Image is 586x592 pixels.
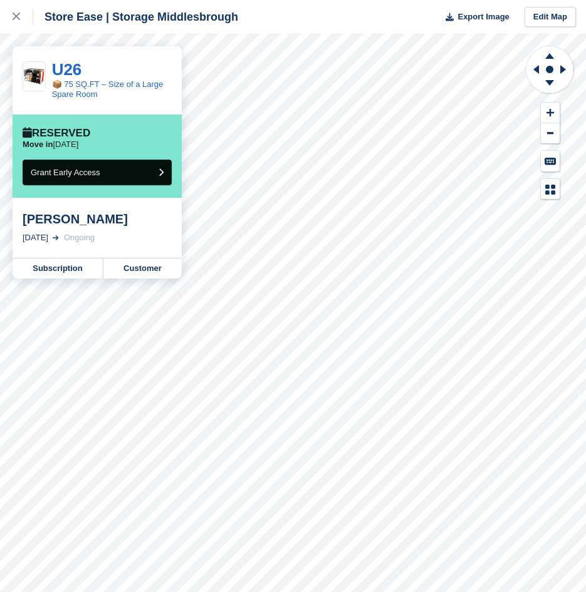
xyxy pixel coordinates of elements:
button: Grant Early Access [23,160,172,185]
span: Export Image [458,11,509,23]
img: arrow-right-light-icn-cde0832a797a2874e46488d9cf13f60e5c3a73dbe684e267c42b8395dfbc2abf.svg [53,235,59,240]
a: 📦 75 SQ.FT – Size of a Large Spare Room [52,79,164,99]
span: Grant Early Access [31,168,100,177]
button: Keyboard Shortcuts [541,151,560,171]
div: [DATE] [23,232,48,244]
img: 70%20SQ%20FT%20Unit.jpg [23,68,45,85]
a: Customer [103,258,182,278]
div: Ongoing [64,232,95,244]
a: Subscription [13,258,103,278]
div: Reserved [23,127,90,140]
a: U26 [52,60,82,79]
button: Zoom In [541,103,560,123]
button: Export Image [438,7,510,28]
button: Zoom Out [541,123,560,144]
button: Map Legend [541,179,560,200]
div: Store Ease | Storage Middlesbrough [33,9,238,24]
div: [PERSON_NAME] [23,212,172,227]
a: Edit Map [525,7,576,28]
p: [DATE] [23,140,78,150]
span: Move in [23,140,53,149]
